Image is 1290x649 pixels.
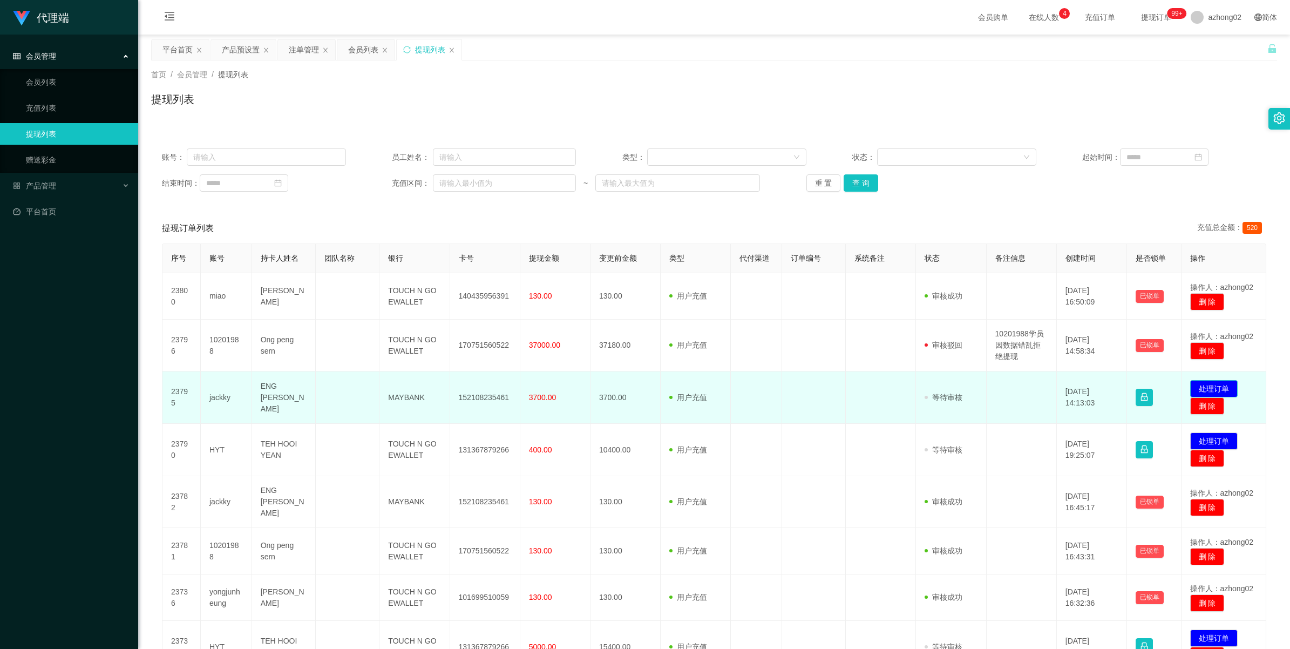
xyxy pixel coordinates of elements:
td: TOUCH N GO EWALLET [379,320,450,371]
a: 充值列表 [26,97,130,119]
td: 23790 [162,424,201,476]
span: 用户充值 [669,497,707,506]
span: 提现订单 [1136,13,1177,21]
td: jackky [201,371,252,424]
button: 处理订单 [1190,432,1238,450]
td: [DATE] 16:45:17 [1057,476,1127,528]
span: ~ [576,178,595,189]
i: 图标: unlock [1267,44,1277,53]
td: 10201988 [201,528,252,574]
td: [PERSON_NAME] [252,273,316,320]
span: 序号 [171,254,186,262]
button: 删 除 [1190,293,1225,310]
span: 等待审核 [925,393,962,402]
td: 23736 [162,574,201,621]
span: 团队名称 [324,254,355,262]
td: 37180.00 [590,320,661,371]
span: 37000.00 [529,341,560,349]
span: 520 [1243,222,1262,234]
td: 3700.00 [590,371,661,424]
td: [DATE] 14:58:34 [1057,320,1127,371]
span: 充值订单 [1079,13,1121,21]
span: 变更前金额 [599,254,637,262]
span: 类型： [622,152,648,163]
span: 审核成功 [925,546,962,555]
span: 用户充值 [669,393,707,402]
span: 首页 [151,70,166,79]
td: Ong peng sern [252,528,316,574]
span: 审核成功 [925,497,962,506]
i: 图标: setting [1273,112,1285,124]
span: 充值区间： [392,178,433,189]
td: [PERSON_NAME] [252,574,316,621]
div: 充值总金额： [1197,222,1266,235]
span: / [171,70,173,79]
span: 400.00 [529,445,552,454]
i: 图标: close [196,47,202,53]
td: 101699510059 [450,574,520,621]
span: 操作 [1190,254,1205,262]
i: 图标: calendar [274,179,282,187]
i: 图标: calendar [1194,153,1202,161]
i: 图标: close [322,47,329,53]
td: ENG [PERSON_NAME] [252,476,316,528]
span: 起始时间： [1082,152,1120,163]
td: 10400.00 [590,424,661,476]
td: 170751560522 [450,320,520,371]
button: 删 除 [1190,594,1225,612]
button: 重 置 [806,174,841,192]
span: 员工姓名： [392,152,433,163]
i: 图标: global [1254,13,1262,21]
td: TOUCH N GO EWALLET [379,574,450,621]
i: 图标: close [382,47,388,53]
td: 130.00 [590,574,661,621]
span: 账号： [162,152,187,163]
span: 130.00 [529,292,552,300]
span: 用户充值 [669,292,707,300]
div: 产品预设置 [222,39,260,60]
a: 赠送彩金 [26,149,130,171]
button: 已锁单 [1136,339,1164,352]
a: 提现列表 [26,123,130,145]
span: 审核成功 [925,292,962,300]
span: 代付渠道 [739,254,770,262]
span: 提现列表 [218,70,248,79]
td: TOUCH N GO EWALLET [379,273,450,320]
span: 提现金额 [529,254,559,262]
td: MAYBANK [379,371,450,424]
span: 持卡人姓名 [261,254,298,262]
i: 图标: menu-fold [151,1,188,35]
td: 10201988 [201,320,252,371]
td: 10201988学员因数据错乱拒绝提现 [987,320,1057,371]
span: 用户充值 [669,341,707,349]
a: 图标: dashboard平台首页 [13,201,130,222]
span: 操作人：azhong02 [1190,538,1254,546]
sup: 4 [1059,8,1070,19]
span: 用户充值 [669,593,707,601]
span: 130.00 [529,497,552,506]
span: 操作人：azhong02 [1190,584,1254,593]
td: 152108235461 [450,371,520,424]
span: 结束时间： [162,178,200,189]
span: 审核成功 [925,593,962,601]
span: 产品管理 [13,181,56,190]
td: 23796 [162,320,201,371]
span: 操作人：azhong02 [1190,283,1254,292]
i: 图标: down [1023,154,1030,161]
span: 提现订单列表 [162,222,214,235]
span: 3700.00 [529,393,556,402]
i: 图标: close [263,47,269,53]
button: 删 除 [1190,397,1225,415]
i: 图标: appstore-o [13,182,21,190]
span: 系统备注 [854,254,885,262]
td: [DATE] 19:25:07 [1057,424,1127,476]
i: 图标: table [13,52,21,60]
span: 操作人：azhong02 [1190,489,1254,497]
button: 已锁单 [1136,290,1164,303]
span: 类型 [669,254,684,262]
td: [DATE] 16:43:31 [1057,528,1127,574]
input: 请输入最小值为 [433,174,576,192]
td: 23795 [162,371,201,424]
span: 等待审核 [925,445,962,454]
span: 银行 [388,254,403,262]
